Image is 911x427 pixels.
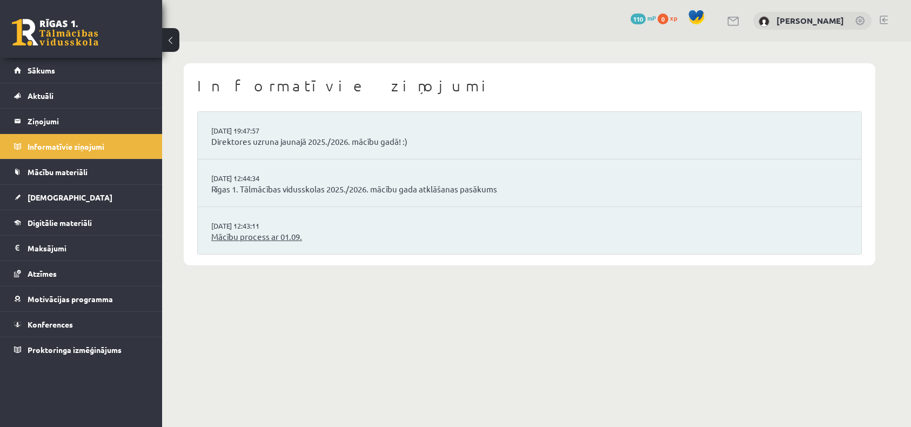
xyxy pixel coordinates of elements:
[631,14,656,22] a: 110 mP
[14,236,149,261] a: Maksājumi
[197,77,862,95] h1: Informatīvie ziņojumi
[14,185,149,210] a: [DEMOGRAPHIC_DATA]
[658,14,668,24] span: 0
[28,167,88,177] span: Mācību materiāli
[776,15,844,26] a: [PERSON_NAME]
[670,14,677,22] span: xp
[211,136,848,148] a: Direktores uzruna jaunajā 2025./2026. mācību gadā! :)
[28,192,112,202] span: [DEMOGRAPHIC_DATA]
[14,261,149,286] a: Atzīmes
[28,134,149,159] legend: Informatīvie ziņojumi
[647,14,656,22] span: mP
[211,231,848,243] a: Mācību process ar 01.09.
[14,337,149,362] a: Proktoringa izmēģinājums
[14,109,149,134] a: Ziņojumi
[211,183,848,196] a: Rīgas 1. Tālmācības vidusskolas 2025./2026. mācību gada atklāšanas pasākums
[14,312,149,337] a: Konferences
[28,236,149,261] legend: Maksājumi
[28,109,149,134] legend: Ziņojumi
[14,210,149,235] a: Digitālie materiāli
[211,221,292,231] a: [DATE] 12:43:11
[28,294,113,304] span: Motivācijas programma
[28,218,92,228] span: Digitālie materiāli
[14,286,149,311] a: Motivācijas programma
[759,16,769,27] img: Sandra Letinska
[12,19,98,46] a: Rīgas 1. Tālmācības vidusskola
[211,125,292,136] a: [DATE] 19:47:57
[28,65,55,75] span: Sākums
[28,319,73,329] span: Konferences
[28,91,53,101] span: Aktuāli
[211,173,292,184] a: [DATE] 12:44:34
[14,58,149,83] a: Sākums
[658,14,682,22] a: 0 xp
[14,83,149,108] a: Aktuāli
[14,159,149,184] a: Mācību materiāli
[14,134,149,159] a: Informatīvie ziņojumi
[28,269,57,278] span: Atzīmes
[631,14,646,24] span: 110
[28,345,122,355] span: Proktoringa izmēģinājums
